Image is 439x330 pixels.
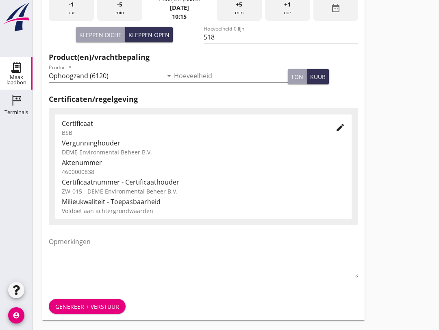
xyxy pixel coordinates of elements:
button: Kleppen dicht [76,27,125,42]
input: Product * [49,69,163,82]
div: BSB [62,128,322,137]
div: Aktenummer [62,158,345,167]
div: Certificaat [62,119,322,128]
h2: Certificaten/regelgeving [49,94,358,105]
div: ton [291,73,303,81]
div: kuub [310,73,326,81]
textarea: Opmerkingen [49,235,358,278]
strong: [DATE] [170,4,189,11]
div: Certificaatnummer - Certificaathouder [62,177,345,187]
i: account_circle [8,307,24,323]
div: Vergunninghouder [62,138,345,148]
i: arrow_drop_down [164,71,174,81]
div: Terminals [4,110,28,115]
input: Hoeveelheid [174,69,288,82]
h2: Product(en)/vrachtbepaling [49,52,358,63]
button: ton [288,69,307,84]
div: 4600000838 [62,167,345,176]
div: ZW-015 - DEME Environmental Beheer B.V. [62,187,345,196]
i: date_range [331,3,341,13]
div: Kleppen dicht [79,31,122,39]
div: Genereer + verstuur [55,302,119,311]
button: Genereer + verstuur [49,299,126,314]
div: Voldoet aan achtergrondwaarden [62,207,345,215]
div: DEME Environmental Beheer B.V. [62,148,345,156]
button: Kleppen open [125,27,173,42]
img: logo-small.a267ee39.svg [2,2,31,32]
div: Milieukwaliteit - Toepasbaarheid [62,197,345,207]
input: Hoeveelheid 0-lijn [204,31,359,44]
div: Kleppen open [128,31,170,39]
i: edit [335,123,345,132]
strong: 10:15 [172,13,187,20]
button: kuub [307,69,329,84]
